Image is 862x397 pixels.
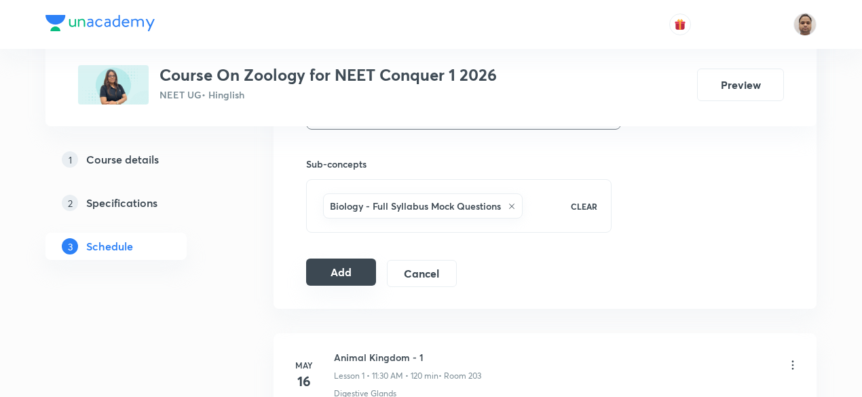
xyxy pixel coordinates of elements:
[86,195,157,211] h5: Specifications
[45,146,230,173] a: 1Course details
[571,200,597,212] p: CLEAR
[62,195,78,211] p: 2
[669,14,691,35] button: avatar
[306,157,612,171] h6: Sub-concepts
[291,359,318,371] h6: May
[45,15,155,35] a: Company Logo
[306,259,376,286] button: Add
[45,189,230,216] a: 2Specifications
[438,370,481,382] p: • Room 203
[62,238,78,254] p: 3
[62,151,78,168] p: 1
[334,350,481,364] h6: Animal Kingdom - 1
[697,69,784,101] button: Preview
[334,370,438,382] p: Lesson 1 • 11:30 AM • 120 min
[78,65,149,105] img: 220E4118-950D-4AB9-9FED-A6405169731F_plus.png
[793,13,817,36] img: Shekhar Banerjee
[387,260,457,287] button: Cancel
[160,65,497,85] h3: Course On Zoology for NEET Conquer 1 2026
[45,15,155,31] img: Company Logo
[330,199,501,213] h6: Biology - Full Syllabus Mock Questions
[160,88,497,102] p: NEET UG • Hinglish
[291,371,318,392] h4: 16
[674,18,686,31] img: avatar
[86,151,159,168] h5: Course details
[86,238,133,254] h5: Schedule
